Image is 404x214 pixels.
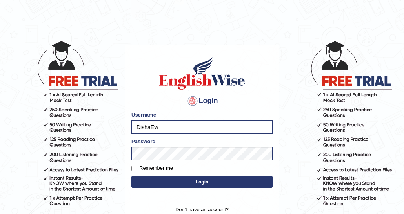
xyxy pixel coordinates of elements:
[131,164,173,172] label: Remember me
[131,166,136,171] input: Remember me
[157,56,247,91] img: Logo of English Wise sign in for intelligent practice with AI
[131,176,273,188] button: Login
[131,111,156,119] label: Username
[131,138,155,145] label: Password
[131,95,273,107] h4: Login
